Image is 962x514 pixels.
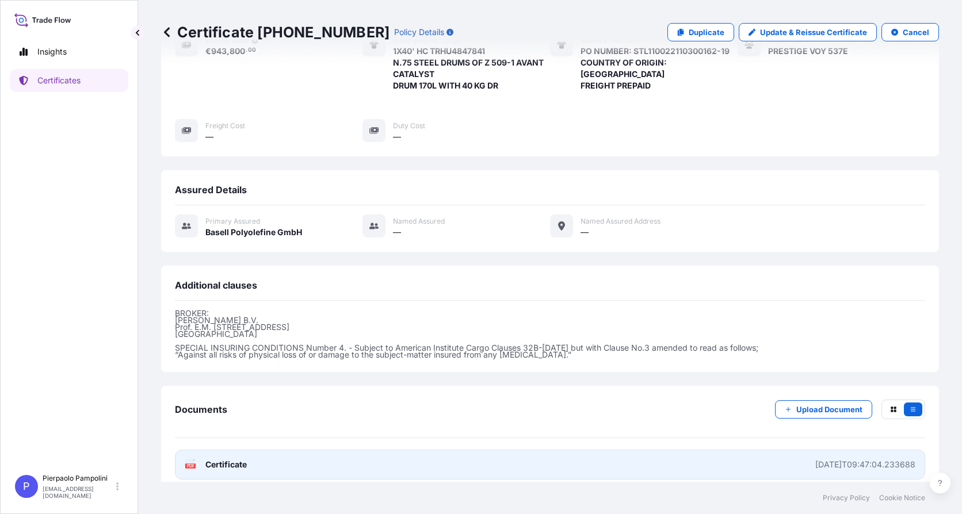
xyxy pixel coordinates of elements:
p: Duplicate [689,26,724,38]
span: Duty Cost [393,121,425,131]
text: PDF [187,464,194,468]
span: 1X40' HC TRHU4847841 N.75 STEEL DRUMS OF Z 509-1 AVANT CATALYST DRUM 170L WITH 40 KG DR [393,45,550,91]
span: Freight Cost [205,121,245,131]
a: PDFCertificate[DATE]T09:47:04.233688 [175,450,925,480]
span: P [23,481,30,492]
span: Named Assured Address [581,217,661,226]
button: Cancel [881,23,939,41]
p: Update & Reissue Certificate [760,26,867,38]
p: Policy Details [394,26,444,38]
p: [EMAIL_ADDRESS][DOMAIN_NAME] [43,485,114,499]
span: Assured Details [175,184,247,195]
a: Duplicate [667,23,734,41]
span: Certificate [205,459,247,470]
a: Certificates [10,69,128,92]
p: Insights [37,46,67,57]
span: — [205,131,213,143]
a: Privacy Policy [823,493,870,503]
span: PO NUMBER: STL110022110300162-19 COUNTRY OF ORIGIN: [GEOGRAPHIC_DATA] FREIGHT PREPAID [581,45,738,91]
span: — [393,131,401,143]
span: Named Assured [393,217,445,226]
span: — [393,227,401,238]
button: Upload Document [775,400,872,419]
span: Primary assured [205,217,260,226]
span: Additional clauses [175,279,257,291]
span: Documents [175,404,227,415]
span: — [581,227,589,238]
a: Update & Reissue Certificate [739,23,877,41]
p: Upload Document [796,404,862,415]
p: Certificate [PHONE_NUMBER] [161,23,390,41]
a: Cookie Notice [879,493,925,503]
a: Insights [10,40,128,63]
p: Cancel [903,26,929,38]
p: Pierpaolo Pampolini [43,474,114,483]
p: BROKER: [PERSON_NAME] B.V. Prof. E.M. [STREET_ADDRESS] [GEOGRAPHIC_DATA] SPECIAL INSURING CONDITI... [175,310,925,358]
div: [DATE]T09:47:04.233688 [815,459,915,470]
p: Certificates [37,75,81,86]
span: Basell Polyolefine GmbH [205,227,302,238]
